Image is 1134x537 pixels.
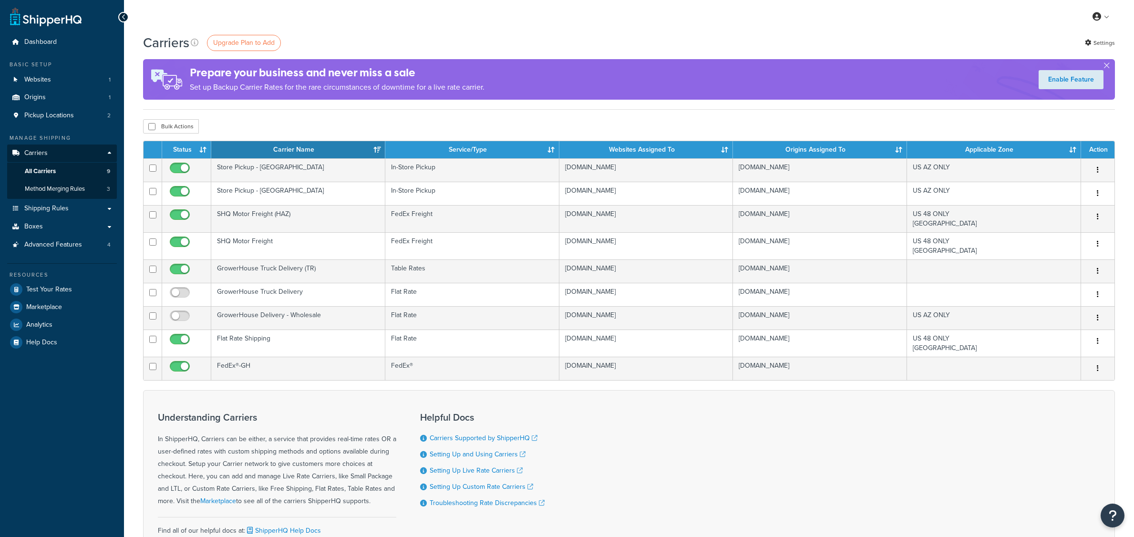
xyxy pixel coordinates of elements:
[430,498,545,508] a: Troubleshooting Rate Discrepancies
[733,205,907,232] td: [DOMAIN_NAME]
[385,205,559,232] td: FedEx Freight
[107,167,110,176] span: 9
[430,433,537,443] a: Carriers Supported by ShipperHQ
[24,149,48,157] span: Carriers
[7,89,117,106] li: Origins
[385,158,559,182] td: In-Store Pickup
[7,163,117,180] li: All Carriers
[907,205,1081,232] td: US 48 ONLY [GEOGRAPHIC_DATA]
[385,141,559,158] th: Service/Type: activate to sort column ascending
[213,38,275,48] span: Upgrade Plan to Add
[7,145,117,199] li: Carriers
[907,232,1081,259] td: US 48 ONLY [GEOGRAPHIC_DATA]
[733,283,907,306] td: [DOMAIN_NAME]
[430,449,526,459] a: Setting Up and Using Carriers
[109,76,111,84] span: 1
[385,283,559,306] td: Flat Rate
[143,119,199,134] button: Bulk Actions
[211,205,385,232] td: SHQ Motor Freight (HAZ)
[143,59,190,100] img: ad-rules-rateshop-fe6ec290ccb7230408bd80ed9643f0289d75e0ffd9eb532fc0e269fcd187b520.png
[200,496,236,506] a: Marketplace
[211,259,385,283] td: GrowerHouse Truck Delivery (TR)
[733,141,907,158] th: Origins Assigned To: activate to sort column ascending
[907,141,1081,158] th: Applicable Zone: activate to sort column ascending
[385,259,559,283] td: Table Rates
[190,65,485,81] h4: Prepare your business and never miss a sale
[24,205,69,213] span: Shipping Rules
[24,76,51,84] span: Websites
[420,412,545,423] h3: Helpful Docs
[158,517,396,537] div: Find all of our helpful docs at:
[1039,70,1103,89] a: Enable Feature
[7,145,117,162] a: Carriers
[907,158,1081,182] td: US AZ ONLY
[7,163,117,180] a: All Carriers 9
[733,182,907,205] td: [DOMAIN_NAME]
[559,141,733,158] th: Websites Assigned To: activate to sort column ascending
[211,357,385,380] td: FedEx®-GH
[559,330,733,357] td: [DOMAIN_NAME]
[7,89,117,106] a: Origins 1
[1081,141,1114,158] th: Action
[25,185,85,193] span: Method Merging Rules
[7,334,117,351] a: Help Docs
[7,107,117,124] li: Pickup Locations
[430,482,533,492] a: Setting Up Custom Rate Carriers
[733,357,907,380] td: [DOMAIN_NAME]
[1101,504,1124,527] button: Open Resource Center
[7,134,117,142] div: Manage Shipping
[24,38,57,46] span: Dashboard
[559,283,733,306] td: [DOMAIN_NAME]
[7,71,117,89] li: Websites
[158,412,396,507] div: In ShipperHQ, Carriers can be either, a service that provides real-time rates OR a user-defined r...
[107,112,111,120] span: 2
[385,357,559,380] td: FedEx®
[158,412,396,423] h3: Understanding Carriers
[559,259,733,283] td: [DOMAIN_NAME]
[559,232,733,259] td: [DOMAIN_NAME]
[211,232,385,259] td: SHQ Motor Freight
[162,141,211,158] th: Status: activate to sort column ascending
[7,200,117,217] a: Shipping Rules
[7,61,117,69] div: Basic Setup
[385,232,559,259] td: FedEx Freight
[10,7,82,26] a: ShipperHQ Home
[7,236,117,254] a: Advanced Features 4
[26,339,57,347] span: Help Docs
[7,180,117,198] li: Method Merging Rules
[7,218,117,236] a: Boxes
[733,306,907,330] td: [DOMAIN_NAME]
[907,330,1081,357] td: US 48 ONLY [GEOGRAPHIC_DATA]
[385,330,559,357] td: Flat Rate
[24,112,74,120] span: Pickup Locations
[7,316,117,333] a: Analytics
[7,180,117,198] a: Method Merging Rules 3
[211,306,385,330] td: GrowerHouse Delivery - Wholesale
[7,271,117,279] div: Resources
[7,299,117,316] a: Marketplace
[733,330,907,357] td: [DOMAIN_NAME]
[559,205,733,232] td: [DOMAIN_NAME]
[24,93,46,102] span: Origins
[143,33,189,52] h1: Carriers
[385,306,559,330] td: Flat Rate
[211,182,385,205] td: Store Pickup - [GEOGRAPHIC_DATA]
[24,223,43,231] span: Boxes
[207,35,281,51] a: Upgrade Plan to Add
[211,141,385,158] th: Carrier Name: activate to sort column ascending
[7,236,117,254] li: Advanced Features
[559,182,733,205] td: [DOMAIN_NAME]
[907,182,1081,205] td: US AZ ONLY
[7,281,117,298] a: Test Your Rates
[109,93,111,102] span: 1
[733,158,907,182] td: [DOMAIN_NAME]
[907,306,1081,330] td: US AZ ONLY
[24,241,82,249] span: Advanced Features
[26,286,72,294] span: Test Your Rates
